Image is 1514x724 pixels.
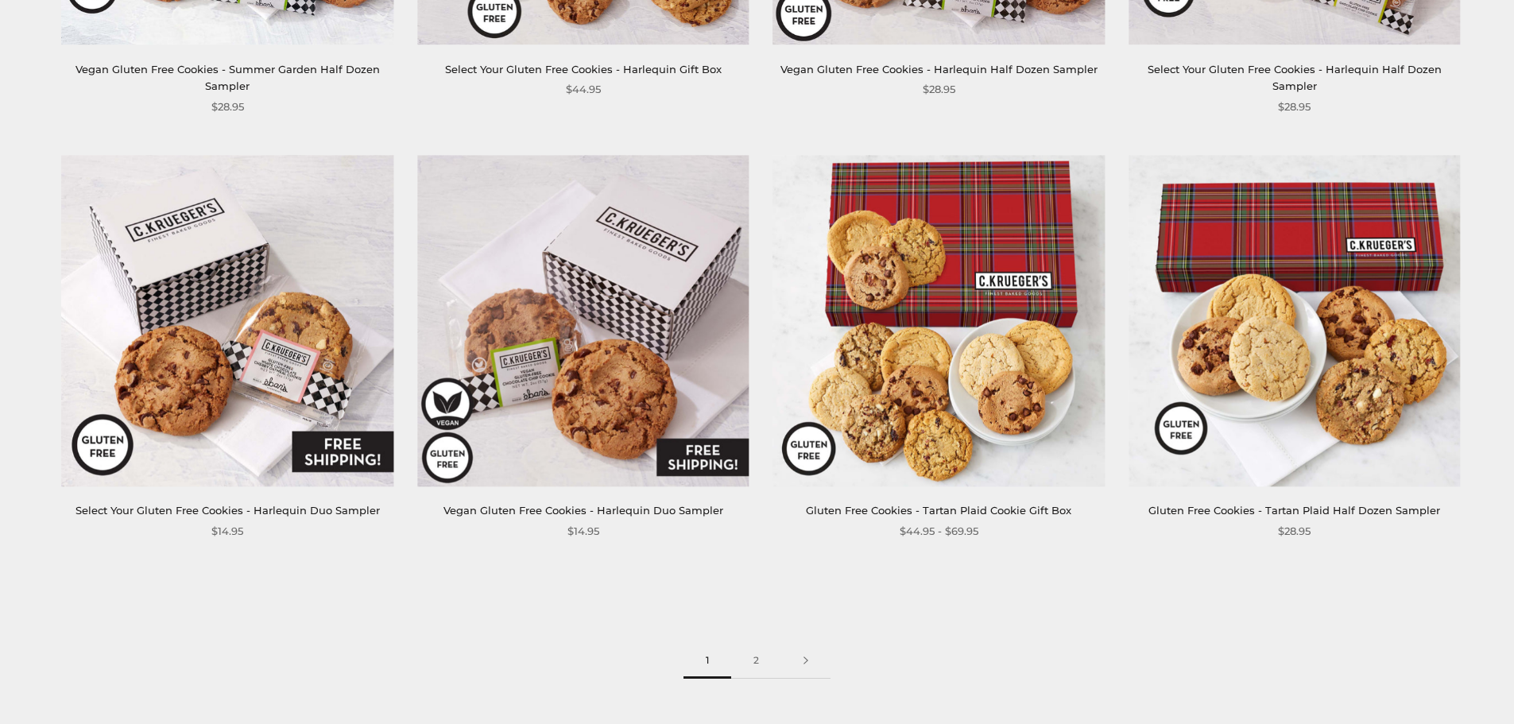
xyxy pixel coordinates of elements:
a: Select Your Gluten Free Cookies - Harlequin Gift Box [445,63,722,75]
img: Vegan Gluten Free Cookies - Harlequin Duo Sampler [417,155,749,486]
a: Vegan Gluten Free Cookies - Harlequin Half Dozen Sampler [780,63,1098,75]
span: $28.95 [1278,99,1311,115]
a: Gluten Free Cookies - Tartan Plaid Cookie Gift Box [806,504,1071,517]
a: Vegan Gluten Free Cookies - Harlequin Duo Sampler [443,504,723,517]
a: Select Your Gluten Free Cookies - Harlequin Half Dozen Sampler [1148,63,1442,92]
a: Next page [781,643,831,679]
span: 1 [683,643,731,679]
span: $14.95 [567,523,599,540]
a: Gluten Free Cookies - Tartan Plaid Half Dozen Sampler [1148,504,1440,517]
span: $28.95 [1278,523,1311,540]
a: 2 [731,643,781,679]
span: $14.95 [211,523,243,540]
img: Gluten Free Cookies - Tartan Plaid Cookie Gift Box [773,155,1105,486]
span: $28.95 [923,81,955,98]
img: Gluten Free Cookies - Tartan Plaid Half Dozen Sampler [1129,155,1460,486]
span: $44.95 [566,81,601,98]
a: Vegan Gluten Free Cookies - Summer Garden Half Dozen Sampler [76,63,380,92]
span: $44.95 - $69.95 [900,523,978,540]
span: $28.95 [211,99,244,115]
a: Select Your Gluten Free Cookies - Harlequin Duo Sampler [76,504,380,517]
iframe: Sign Up via Text for Offers [13,664,165,711]
img: Select Your Gluten Free Cookies - Harlequin Duo Sampler [62,155,393,486]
